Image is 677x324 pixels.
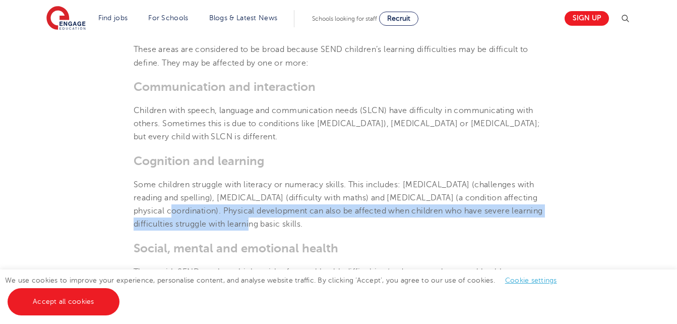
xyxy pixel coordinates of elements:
[379,12,418,26] a: Recruit
[134,45,528,67] span: These areas are considered to be broad because SEND children’s learning difficulties may be diffi...
[505,277,557,284] a: Cookie settings
[209,14,278,22] a: Blogs & Latest News
[134,180,543,229] span: Some children struggle with literacy or numeracy skills. This includes: [MEDICAL_DATA] (challenge...
[312,15,377,22] span: Schools looking for staff
[134,106,540,142] span: Children with speech, language and communication needs (SLCN) have difficulty in communicating wi...
[8,288,119,315] a: Accept all cookies
[5,277,567,305] span: We use cookies to improve your experience, personalise content, and analyse website traffic. By c...
[134,80,316,94] span: Communication and interaction
[134,154,264,168] span: Cognition and learning
[387,15,410,22] span: Recruit
[565,11,609,26] a: Sign up
[148,14,188,22] a: For Schools
[98,14,128,22] a: Find jobs
[46,6,86,31] img: Engage Education
[134,241,338,255] span: Social, mental and emotional health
